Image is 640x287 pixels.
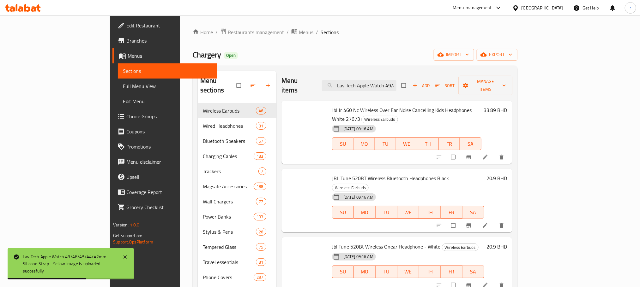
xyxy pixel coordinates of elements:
span: 297 [254,274,266,280]
span: Wireless Earbuds [442,244,478,251]
h6: 33.89 BHD [484,106,507,114]
a: Upsell [112,169,217,184]
button: WE [397,206,419,219]
span: 46 [256,108,266,114]
button: TH [419,206,441,219]
button: WE [396,138,417,150]
span: import [439,51,469,59]
span: TU [377,139,394,149]
span: SU [335,267,352,276]
span: JBL Tune 520BT Wireless Bluetooth Headphones Black [332,173,449,183]
button: TH [419,266,441,278]
div: Travel essentials [203,258,256,266]
a: Full Menu View [118,79,217,94]
li: / [287,28,289,36]
button: TU [376,206,397,219]
span: [DATE] 09:16 AM [341,126,376,132]
span: SA [465,267,482,276]
button: SU [332,138,353,150]
span: 7 [259,168,266,174]
div: Stylus & Pens [203,228,256,236]
div: Menu-management [453,4,492,12]
span: [DATE] 09:16 AM [341,254,376,260]
span: Edit Menu [123,97,212,105]
span: WE [400,208,417,217]
span: r [630,4,631,11]
span: Add [413,82,430,89]
button: Add [411,81,431,91]
span: SU [335,139,351,149]
span: Wall Chargers [203,198,256,205]
button: FR [439,138,460,150]
span: 133 [254,153,266,159]
div: Wired Headphones31 [198,118,276,133]
span: Coverage Report [126,188,212,196]
span: WE [399,139,415,149]
button: SU [332,266,354,278]
span: Jbl Jr 460 Nc Wireless Over Ear Noise Cancelling Kids Headphones White 27673 [332,105,472,124]
span: Wired Headphones [203,122,256,130]
h6: 20.9 BHD [487,174,507,183]
button: SA [462,206,484,219]
span: Sections [321,28,339,36]
div: Lav Tech Apple Watch 49/46/45/44/42mm Silicone Strap - Yellow image is uploaded succesfully [23,253,116,274]
div: Charging Cables133 [198,149,276,164]
a: Sections [118,63,217,79]
span: SA [462,139,479,149]
span: Wireless Earbuds [203,107,256,114]
div: Wireless Earbuds46 [198,103,276,118]
span: Get support on: [113,231,142,240]
a: Choice Groups [112,109,217,124]
button: TU [375,138,396,150]
a: Restaurants management [220,28,284,36]
span: Wireless Earbuds [332,184,368,191]
span: TU [378,208,395,217]
span: TH [422,208,438,217]
div: Tempered Glass [203,243,256,251]
span: Edit Restaurant [126,22,212,29]
span: SU [335,208,352,217]
a: Grocery Checklist [112,200,217,215]
button: Manage items [459,76,512,95]
span: Promotions [126,143,212,150]
span: 188 [254,184,266,190]
button: SU [332,206,354,219]
button: SA [462,266,484,278]
a: Edit Restaurant [112,18,217,33]
div: items [256,258,266,266]
a: Menus [112,48,217,63]
a: Coverage Report [112,184,217,200]
span: Magsafe Accessories [203,183,254,190]
span: Grocery Checklist [126,203,212,211]
button: Branch-specific-item [462,150,477,164]
button: export [477,49,517,61]
span: Manage items [464,78,507,93]
span: export [482,51,512,59]
span: Version: [113,221,129,229]
span: Select to update [447,220,461,231]
span: MO [356,267,373,276]
span: Menus [299,28,313,36]
a: Promotions [112,139,217,154]
span: MO [356,139,372,149]
span: Sections [123,67,212,75]
div: Tempered Glass75 [198,239,276,255]
div: items [254,213,266,220]
span: 1.0.0 [130,221,140,229]
button: SA [460,138,481,150]
div: Stylus & Pens26 [198,224,276,239]
a: Edit menu item [482,222,490,229]
span: TH [422,267,438,276]
div: items [256,243,266,251]
div: Wireless Earbuds [332,184,369,191]
div: items [258,167,266,175]
h6: 20.9 BHD [487,242,507,251]
button: TH [417,138,438,150]
button: Branch-specific-item [462,219,477,232]
div: items [256,228,266,236]
div: Magsafe Accessories188 [198,179,276,194]
span: Select to update [447,151,461,163]
span: 31 [256,123,266,129]
span: Wireless Earbuds [362,116,398,123]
